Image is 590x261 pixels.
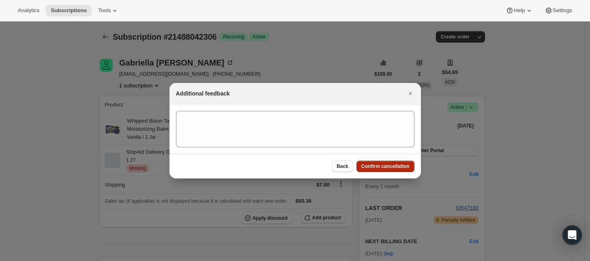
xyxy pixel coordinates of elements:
[176,89,230,98] h2: Additional feedback
[93,5,124,16] button: Tools
[562,225,582,245] div: Open Intercom Messenger
[540,5,577,16] button: Settings
[361,163,410,170] span: Confirm cancellation
[514,7,525,14] span: Help
[405,88,416,99] button: Close
[337,163,348,170] span: Back
[51,7,87,14] span: Subscriptions
[18,7,39,14] span: Analytics
[332,161,353,172] button: Back
[501,5,538,16] button: Help
[553,7,572,14] span: Settings
[98,7,111,14] span: Tools
[13,5,44,16] button: Analytics
[46,5,92,16] button: Subscriptions
[356,161,414,172] button: Confirm cancellation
